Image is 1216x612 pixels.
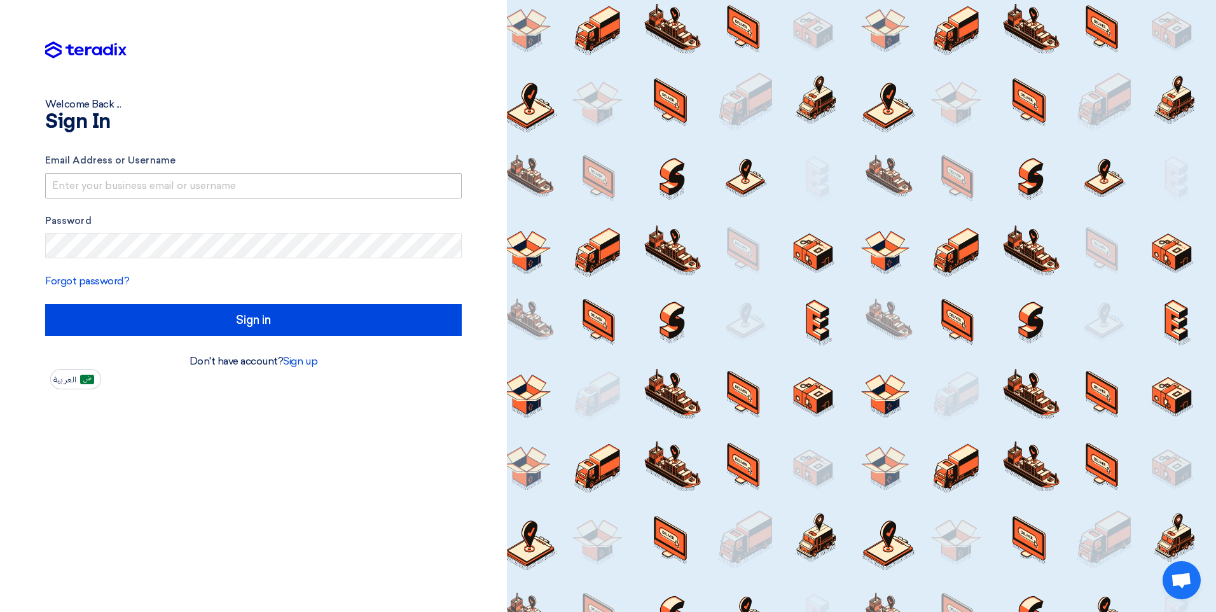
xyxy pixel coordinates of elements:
[283,355,317,367] a: Sign up
[45,214,462,228] label: Password
[50,369,101,389] button: العربية
[45,153,462,168] label: Email Address or Username
[45,304,462,336] input: Sign in
[45,112,462,132] h1: Sign In
[1163,561,1201,599] div: Open chat
[45,275,129,287] a: Forgot password?
[45,97,462,112] div: Welcome Back ...
[45,41,127,59] img: Teradix logo
[80,375,94,384] img: ar-AR.png
[45,354,462,369] div: Don't have account?
[53,375,76,384] span: العربية
[45,173,462,198] input: Enter your business email or username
